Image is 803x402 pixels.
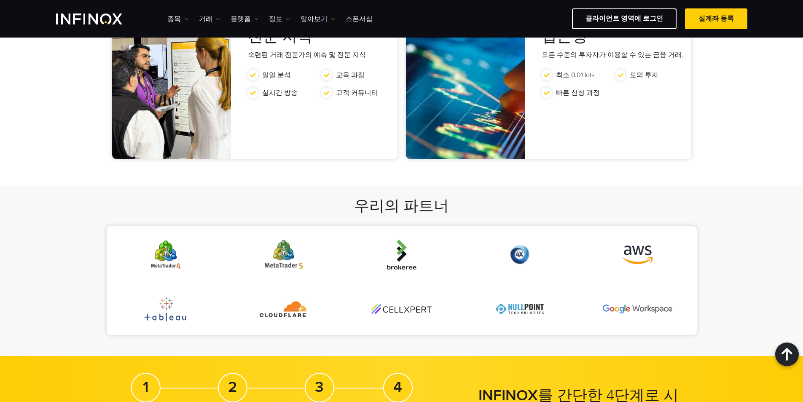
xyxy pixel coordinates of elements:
a: INFINOX Logo [56,13,142,24]
strong: 2 [228,378,237,396]
a: 정보 [269,14,290,24]
a: 모의 투자 [630,71,658,79]
a: 종목 [167,14,188,24]
h2: 우리의 파트너 [107,197,697,216]
a: 클라이언트 영역에 로그인 [572,8,677,29]
a: 플랫폼 [231,14,258,24]
p: 숙련된 거래 전문가의 예측 및 전문 지식 [248,50,395,63]
p: 모든 수준의 투자자가 이용할 수 있는 금융 거래. [542,50,689,63]
a: 일일 분석 [262,71,291,79]
a: 스폰서십 [346,14,373,24]
a: 교육 과정 [336,71,365,79]
strong: 1 [143,378,149,396]
a: 거래 [199,14,220,24]
a: 실계좌 등록 [685,8,747,29]
a: 알아보기 [301,14,335,24]
a: 빠른 신청 과정 [556,89,600,97]
strong: 3 [315,378,324,396]
strong: 4 [393,378,402,396]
